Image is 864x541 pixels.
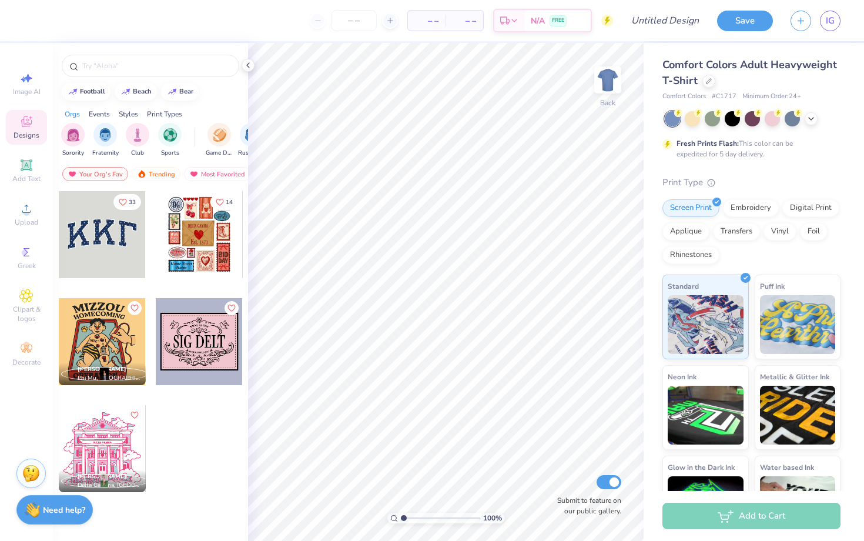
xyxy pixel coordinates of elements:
[226,199,233,205] span: 14
[662,58,837,88] span: Comfort Colors Adult Heavyweight T-Shirt
[99,128,112,142] img: Fraternity Image
[163,128,177,142] img: Sports Image
[92,123,119,158] button: filter button
[760,476,836,535] img: Water based Ink
[6,305,47,323] span: Clipart & logos
[662,223,709,241] div: Applique
[206,123,233,158] div: filter for Game Day
[210,194,238,210] button: Like
[13,87,41,96] span: Image AI
[78,472,126,480] span: [PERSON_NAME]
[137,170,146,178] img: trending.gif
[596,68,619,92] img: Back
[129,199,136,205] span: 33
[206,123,233,158] button: filter button
[238,123,265,158] button: filter button
[600,98,615,108] div: Back
[179,88,193,95] div: bear
[158,123,182,158] button: filter button
[415,15,438,27] span: – –
[126,123,149,158] div: filter for Club
[158,123,182,158] div: filter for Sports
[132,167,180,181] div: Trending
[622,9,708,32] input: Untitled Design
[760,370,829,383] span: Metallic & Glitter Ink
[453,15,476,27] span: – –
[189,170,199,178] img: most_fav.gif
[128,301,142,315] button: Like
[12,358,41,367] span: Decorate
[115,83,157,101] button: beach
[68,170,77,178] img: most_fav.gif
[81,60,232,72] input: Try "Alpha"
[113,194,141,210] button: Like
[723,199,779,217] div: Embroidery
[62,167,128,181] div: Your Org's Fav
[68,88,78,95] img: trend_line.gif
[662,246,719,264] div: Rhinestones
[131,149,144,158] span: Club
[331,10,377,31] input: – –
[184,167,250,181] div: Most Favorited
[760,280,785,292] span: Puff Ink
[61,123,85,158] button: filter button
[92,123,119,158] div: filter for Fraternity
[131,128,144,142] img: Club Image
[161,83,199,101] button: bear
[677,138,821,159] div: This color can be expedited for 5 day delivery.
[119,109,138,119] div: Styles
[782,199,839,217] div: Digital Print
[668,461,735,473] span: Glow in the Dark Ink
[78,481,141,490] span: Delta Gamma, [GEOGRAPHIC_DATA][US_STATE]
[662,199,719,217] div: Screen Print
[18,261,36,270] span: Greek
[677,139,739,148] strong: Fresh Prints Flash:
[826,14,835,28] span: IG
[760,386,836,445] img: Metallic & Glitter Ink
[800,223,828,241] div: Foil
[483,513,502,523] span: 100 %
[14,131,39,140] span: Designs
[763,223,796,241] div: Vinyl
[62,149,84,158] span: Sorority
[238,123,265,158] div: filter for Rush & Bid
[66,128,80,142] img: Sorority Image
[713,223,760,241] div: Transfers
[245,128,259,142] img: Rush & Bid Image
[12,174,41,183] span: Add Text
[820,11,840,31] a: IG
[80,88,105,95] div: football
[89,109,110,119] div: Events
[668,370,696,383] span: Neon Ink
[78,374,141,383] span: Phi Mu, [GEOGRAPHIC_DATA][US_STATE]
[161,149,179,158] span: Sports
[61,123,85,158] div: filter for Sorority
[225,301,239,315] button: Like
[92,149,119,158] span: Fraternity
[238,149,265,158] span: Rush & Bid
[128,408,142,422] button: Like
[668,386,744,445] img: Neon Ink
[662,92,706,102] span: Comfort Colors
[15,218,38,227] span: Upload
[668,295,744,354] img: Standard
[760,461,814,473] span: Water based Ink
[43,505,85,516] strong: Need help?
[147,109,182,119] div: Print Types
[168,88,177,95] img: trend_line.gif
[65,109,80,119] div: Orgs
[668,280,699,292] span: Standard
[133,88,152,95] div: beach
[531,15,545,27] span: N/A
[62,83,110,101] button: football
[742,92,801,102] span: Minimum Order: 24 +
[760,295,836,354] img: Puff Ink
[712,92,736,102] span: # C1717
[78,365,126,373] span: [PERSON_NAME]
[717,11,773,31] button: Save
[126,123,149,158] button: filter button
[213,128,226,142] img: Game Day Image
[668,476,744,535] img: Glow in the Dark Ink
[552,16,564,25] span: FREE
[662,176,840,189] div: Print Type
